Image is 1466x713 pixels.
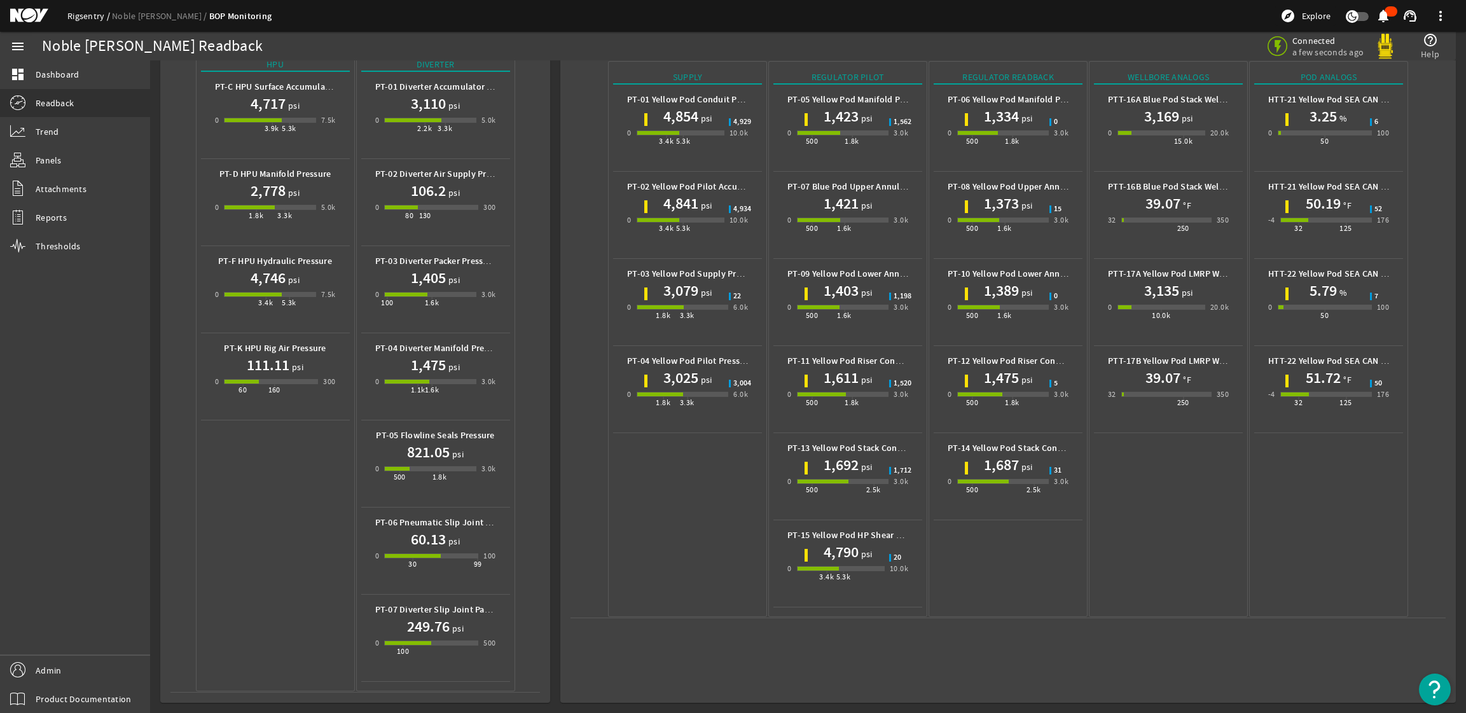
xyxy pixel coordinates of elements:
h1: 60.13 [411,529,446,550]
span: psi [1019,460,1033,473]
span: 7 [1374,293,1378,300]
div: 0 [787,214,791,226]
button: Explore [1275,6,1336,26]
b: PT-C HPU Surface Accumulator Pressure [215,81,373,93]
h1: 51.72 [1306,368,1341,388]
img: Yellowpod.svg [1373,34,1398,59]
span: °F [1341,199,1352,212]
span: psi [1019,373,1033,386]
div: 100 [381,296,393,309]
div: 0 [787,475,791,488]
div: 0 [215,375,219,388]
div: 0 [375,550,379,562]
button: more_vert [1425,1,1456,31]
div: 100 [1377,301,1389,314]
b: PT-D HPU Manifold Pressure [219,168,331,180]
h1: 1,687 [984,455,1019,475]
div: 20.0k [1210,301,1229,314]
h1: 4,854 [663,106,698,127]
span: Thresholds [36,240,81,253]
div: 3.4k [659,135,674,148]
div: 0 [375,114,379,127]
span: psi [859,199,873,212]
div: 3.0k [1054,127,1068,139]
div: 0 [627,388,631,401]
div: 0 [948,214,951,226]
div: 250 [1177,222,1189,235]
div: 0 [948,301,951,314]
div: 6.0k [733,388,748,401]
div: 500 [806,483,818,496]
div: 0 [948,388,951,401]
span: psi [1179,286,1193,299]
span: 1,520 [894,380,911,387]
div: 500 [806,396,818,409]
div: 80 [405,209,413,222]
span: psi [450,622,464,635]
b: PT-06 Pneumatic Slip Joint Pressure [375,516,520,529]
div: 300 [323,375,335,388]
span: Panels [36,154,62,167]
div: 500 [966,483,978,496]
span: psi [289,361,303,373]
div: 0 [1268,301,1272,314]
span: 6 [1374,118,1378,126]
div: 1.8k [249,209,263,222]
div: 1.8k [432,471,447,483]
div: 1.6k [425,384,439,396]
div: 100 [397,645,409,658]
div: 130 [419,209,431,222]
span: psi [1019,199,1033,212]
div: 0 [215,201,219,214]
div: 60 [239,384,247,396]
div: 0 [375,288,379,301]
b: PT-03 Diverter Packer Pressure [375,255,497,267]
div: 3.0k [481,375,496,388]
span: % [1337,286,1347,299]
h1: 3,079 [663,280,698,301]
span: 50 [1374,380,1383,387]
span: Trend [36,125,59,138]
div: 350 [1217,214,1229,226]
div: 6.0k [733,301,748,314]
span: °F [1180,199,1191,212]
div: 1.8k [1005,135,1020,148]
h1: 1,475 [984,368,1019,388]
div: 50 [1320,309,1329,322]
span: 22 [733,293,742,300]
div: 125 [1339,396,1352,409]
div: 0 [948,475,951,488]
a: Rigsentry [67,10,112,22]
div: 0 [1268,127,1272,139]
h1: 111.11 [247,355,289,375]
div: Wellbore Analogs [1094,71,1243,85]
h1: 4,790 [824,542,859,562]
div: 350 [1217,388,1229,401]
mat-icon: notifications [1376,8,1391,24]
div: 3.0k [481,288,496,301]
h1: 249.76 [407,616,450,637]
div: 32 [1294,222,1303,235]
h1: 3,169 [1144,106,1179,127]
div: 3.3k [277,209,292,222]
span: Admin [36,664,61,677]
div: 160 [268,384,280,396]
h1: 3.25 [1310,106,1337,127]
b: HTT-22 Yellow Pod SEA CAN 2 Humidity [1268,268,1425,280]
span: psi [698,112,712,125]
h1: 1,692 [824,455,859,475]
div: 0 [627,301,631,314]
mat-icon: menu [10,39,25,54]
div: 3.0k [894,475,908,488]
b: PT-10 Yellow Pod Lower Annular Pressure [948,268,1112,280]
b: PT-11 Yellow Pod Riser Connector Regulator Pilot Pressure [787,355,1020,367]
div: 300 [483,201,495,214]
span: 1,712 [894,467,911,474]
div: 500 [966,135,978,148]
span: a few seconds ago [1292,46,1364,58]
span: 4,929 [733,118,751,126]
b: PT-02 Diverter Air Supply Pressure [375,168,513,180]
div: 99 [474,558,482,571]
div: Noble [PERSON_NAME] Readback [42,40,263,53]
h1: 1,611 [824,368,859,388]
